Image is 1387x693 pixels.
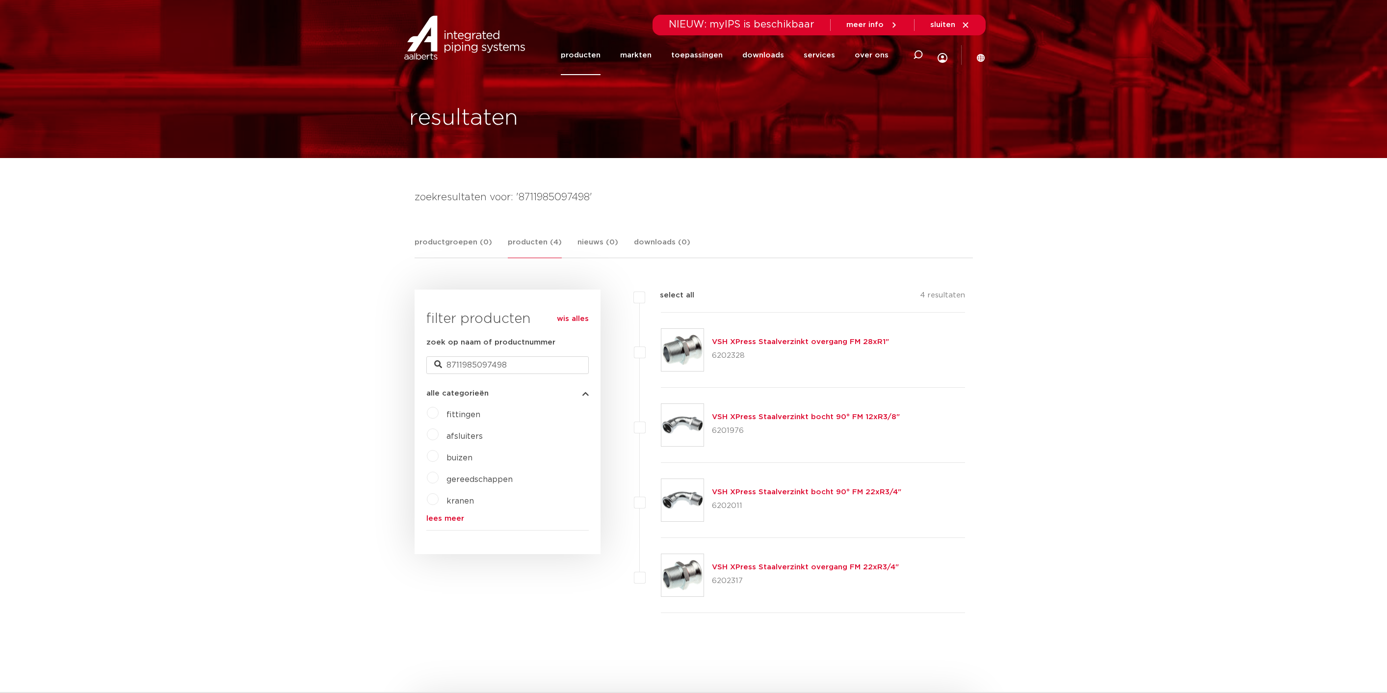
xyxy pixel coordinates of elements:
span: sluiten [930,21,955,28]
a: downloads (0) [634,237,690,258]
a: fittingen [446,411,480,419]
a: VSH XPress Staalverzinkt bocht 90° FM 22xR3/4" [712,488,901,496]
nav: Menu [561,35,889,75]
span: meer info [846,21,884,28]
a: sluiten [930,21,970,29]
label: select all [645,290,694,301]
a: producten (4) [508,237,562,258]
p: 6201976 [712,423,900,439]
a: VSH XPress Staalverzinkt overgang FM 28xR1" [712,338,889,346]
a: productgroepen (0) [415,237,492,258]
p: 6202328 [712,348,889,364]
input: zoeken [426,356,589,374]
a: afsluiters [446,432,483,440]
h1: resultaten [409,103,518,134]
span: NIEUW: myIPS is beschikbaar [669,20,814,29]
button: alle categorieën [426,390,589,397]
a: kranen [446,497,474,505]
p: 6202011 [712,498,901,514]
img: Thumbnail for VSH XPress Staalverzinkt overgang FM 22xR3/4" [661,554,704,596]
p: 4 resultaten [920,290,965,305]
a: producten [561,35,601,75]
a: services [804,35,835,75]
a: gereedschappen [446,476,513,483]
a: VSH XPress Staalverzinkt bocht 90° FM 12xR3/8" [712,413,900,421]
a: markten [620,35,652,75]
a: downloads [742,35,784,75]
a: wis alles [557,313,589,325]
img: Thumbnail for VSH XPress Staalverzinkt bocht 90° FM 12xR3/8" [661,404,704,446]
img: Thumbnail for VSH XPress Staalverzinkt bocht 90° FM 22xR3/4" [661,479,704,521]
div: my IPS [938,32,947,78]
a: buizen [446,454,472,462]
a: toepassingen [671,35,723,75]
a: meer info [846,21,898,29]
a: nieuws (0) [577,237,618,258]
h3: filter producten [426,309,589,329]
h4: zoekresultaten voor: '8711985097498' [415,189,973,205]
p: 6202317 [712,573,899,589]
img: Thumbnail for VSH XPress Staalverzinkt overgang FM 28xR1" [661,329,704,371]
span: alle categorieën [426,390,489,397]
a: over ons [855,35,889,75]
a: lees meer [426,515,589,522]
label: zoek op naam of productnummer [426,337,555,348]
a: VSH XPress Staalverzinkt overgang FM 22xR3/4" [712,563,899,571]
